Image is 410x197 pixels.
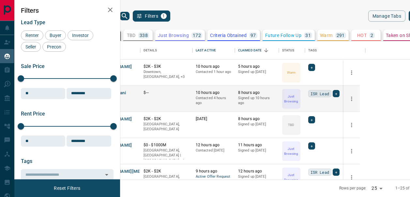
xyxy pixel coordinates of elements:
span: Renter [23,33,41,38]
div: 25 [369,184,385,193]
button: Sort [262,46,271,55]
p: Signed up [DATE] [238,174,276,179]
span: ISR Lead [311,169,329,175]
p: Signed up 10 hours ago [238,96,276,106]
span: Rent Price [21,111,45,117]
p: $--- [144,90,189,96]
span: Buyer [47,33,64,38]
p: 10 hours ago [196,64,232,69]
p: Criteria Obtained [210,33,247,38]
span: 1 [161,14,166,18]
div: Buyer [45,30,66,40]
span: Precon [45,44,64,49]
p: Rows per page: [339,186,367,191]
p: 5 hours ago [238,64,276,69]
span: Investor [70,33,91,38]
p: Etobicoke, North York, Toronto [144,69,189,80]
button: Manage Tabs [368,10,405,22]
p: Toronto [144,148,189,163]
div: + [308,116,315,123]
button: more [347,146,357,156]
p: 97 [251,33,256,38]
div: Name [95,41,140,60]
span: + [335,169,337,175]
span: + [311,64,313,71]
p: HOT [357,33,367,38]
p: [DATE] [196,116,232,122]
p: [GEOGRAPHIC_DATA], [GEOGRAPHIC_DATA] [144,122,189,132]
div: Claimed Date [235,41,279,60]
p: TBD [127,33,136,38]
button: more [347,172,357,182]
p: 8 hours ago [238,116,276,122]
button: search button [120,12,129,20]
p: Signed up [DATE] [238,69,276,75]
div: Claimed Date [238,41,262,60]
p: Signed up [DATE] [238,122,276,127]
button: Reset Filters [50,183,84,194]
span: + [311,116,313,123]
p: Warm [320,33,333,38]
p: Warm [287,70,296,75]
button: Open [102,170,111,179]
div: Last Active [192,41,235,60]
div: Details [144,41,157,60]
p: $2K - $2K [144,116,189,122]
div: Seller [21,42,41,52]
div: + [308,64,315,71]
p: [GEOGRAPHIC_DATA], [GEOGRAPHIC_DATA] [144,174,189,184]
span: + [311,143,313,149]
span: + [335,90,337,97]
p: 10 hours ago [196,90,232,96]
div: + [333,90,340,97]
div: Investor [68,30,93,40]
h2: Filters [21,7,114,14]
p: Contacted [DATE] [196,148,232,153]
p: 11 hours ago [238,142,276,148]
p: Contacted 1 hour ago [196,69,232,75]
p: 338 [140,33,148,38]
p: 31 [305,33,311,38]
div: + [308,142,315,150]
p: 291 [337,33,345,38]
span: Tags [21,158,32,164]
span: Seller [23,44,38,49]
p: Just Browsing [283,94,300,104]
div: Precon [42,42,66,52]
div: Status [279,41,305,60]
p: 172 [193,33,201,38]
span: Lead Type [21,19,45,26]
p: Just Browsing [283,146,300,156]
button: more [347,120,357,130]
p: Signed up [DATE] [238,148,276,153]
span: Active Offer Request [196,174,232,180]
div: Last Active [196,41,216,60]
p: Future Follow Up [265,33,301,38]
button: [PERSON_NAME][MEDICAL_DATA] [98,169,168,175]
span: ISR Lead [311,90,329,97]
div: Details [140,41,192,60]
p: $0 - $1000M [144,142,189,148]
span: Sale Price [21,63,45,69]
p: 2 [371,33,373,38]
p: Contacted 4 hours ago [196,96,232,106]
p: Just Browsing [158,33,189,38]
div: Tags [308,41,317,60]
p: Just Browsing [283,172,300,182]
div: + [333,169,340,176]
p: 12 hours ago [196,142,232,148]
p: 8 hours ago [238,90,276,96]
p: $2K - $2K [144,169,189,174]
div: Status [282,41,295,60]
p: $2K - $3K [144,64,189,69]
div: Renter [21,30,43,40]
button: more [347,68,357,78]
p: 12 hours ago [238,169,276,174]
p: Contacted [DATE] [196,179,232,185]
p: TBD [288,122,294,127]
div: Tags [305,41,365,60]
button: more [347,94,357,104]
p: 9 hours ago [196,169,232,174]
button: Filters1 [133,10,170,22]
